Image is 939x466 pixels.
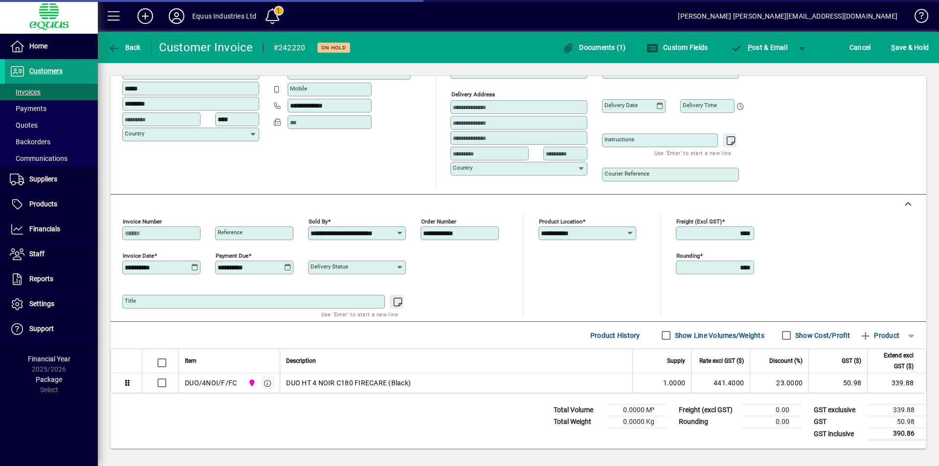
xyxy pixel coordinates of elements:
span: On hold [321,44,346,51]
div: DUO/4NOI/F/FC [185,378,237,388]
span: Package [36,376,62,383]
button: Post & Email [726,39,792,56]
a: Products [5,192,98,217]
span: Products [29,200,57,208]
span: Suppliers [29,175,57,183]
td: 339.88 [867,373,926,393]
td: 390.86 [868,428,926,440]
div: 441.4000 [697,378,744,388]
span: Discount (%) [769,355,803,366]
td: GST [809,416,868,428]
mat-hint: Use 'Enter' to start a new line [321,309,398,320]
a: Payments [5,100,98,117]
div: [PERSON_NAME] [PERSON_NAME][EMAIL_ADDRESS][DOMAIN_NAME] [678,8,897,24]
td: Rounding [674,416,742,428]
mat-label: Rounding [676,252,700,259]
mat-label: Invoice date [123,252,154,259]
span: Invoices [10,88,41,96]
span: Quotes [10,121,38,129]
button: Documents (1) [560,39,628,56]
a: Reports [5,267,98,291]
mat-label: Product location [539,218,582,225]
a: Suppliers [5,167,98,192]
td: 23.0000 [750,373,808,393]
mat-label: Freight (excl GST) [676,218,722,225]
mat-label: Payment due [216,252,248,259]
button: Profile [161,7,192,25]
div: Customer Invoice [159,40,253,55]
span: Reports [29,275,53,283]
span: Financial Year [28,355,70,363]
mat-label: Title [125,297,136,304]
button: Product History [586,327,644,344]
td: Total Volume [549,404,607,416]
span: P [748,44,752,51]
a: Backorders [5,133,98,150]
td: 0.0000 M³ [607,404,666,416]
mat-label: Reference [218,229,243,236]
mat-label: Delivery status [311,263,348,270]
td: GST exclusive [809,404,868,416]
span: Financials [29,225,60,233]
label: Show Cost/Profit [793,331,850,340]
mat-label: Delivery date [604,102,638,109]
span: Rate excl GST ($) [699,355,744,366]
span: Documents (1) [562,44,626,51]
button: Cancel [847,39,873,56]
span: Supply [667,355,685,366]
button: Add [130,7,161,25]
app-page-header-button: Back [98,39,152,56]
span: Communications [10,155,67,162]
mat-label: Country [125,130,144,137]
span: Payments [10,105,46,112]
td: GST inclusive [809,428,868,440]
td: 0.00 [742,416,801,428]
span: Custom Fields [647,44,708,51]
td: 339.88 [868,404,926,416]
mat-label: Order number [421,218,456,225]
td: 50.98 [808,373,867,393]
div: Equus Industries Ltd [192,8,257,24]
mat-label: Delivery time [683,102,717,109]
mat-label: Instructions [604,136,634,143]
a: Financials [5,217,98,242]
span: Backorders [10,138,50,146]
a: Staff [5,242,98,266]
a: Communications [5,150,98,167]
span: Product History [590,328,640,343]
span: 1.0000 [663,378,686,388]
span: ost & Email [731,44,787,51]
mat-label: Invoice number [123,218,162,225]
td: Freight (excl GST) [674,404,742,416]
span: 2N NORTHERN [246,377,257,388]
td: 50.98 [868,416,926,428]
a: Settings [5,292,98,316]
mat-label: Mobile [290,85,307,92]
a: Support [5,317,98,341]
span: S [891,44,895,51]
span: Back [108,44,141,51]
span: Description [286,355,316,366]
mat-label: Courier Reference [604,170,649,177]
a: Invoices [5,84,98,100]
a: Knowledge Base [907,2,927,34]
button: Product [855,327,904,344]
td: 0.00 [742,404,801,416]
span: Extend excl GST ($) [873,350,914,372]
span: Home [29,42,47,50]
td: 0.0000 Kg [607,416,666,428]
button: Back [106,39,143,56]
span: Support [29,325,54,333]
span: Customers [29,67,63,75]
div: #242220 [273,40,306,56]
span: Staff [29,250,45,258]
td: Total Weight [549,416,607,428]
a: Home [5,34,98,59]
span: ave & Hold [891,40,929,55]
a: Quotes [5,117,98,133]
label: Show Line Volumes/Weights [673,331,764,340]
mat-hint: Use 'Enter' to start a new line [654,147,731,158]
mat-label: Country [453,164,472,171]
mat-label: Sold by [309,218,328,225]
button: Custom Fields [644,39,711,56]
